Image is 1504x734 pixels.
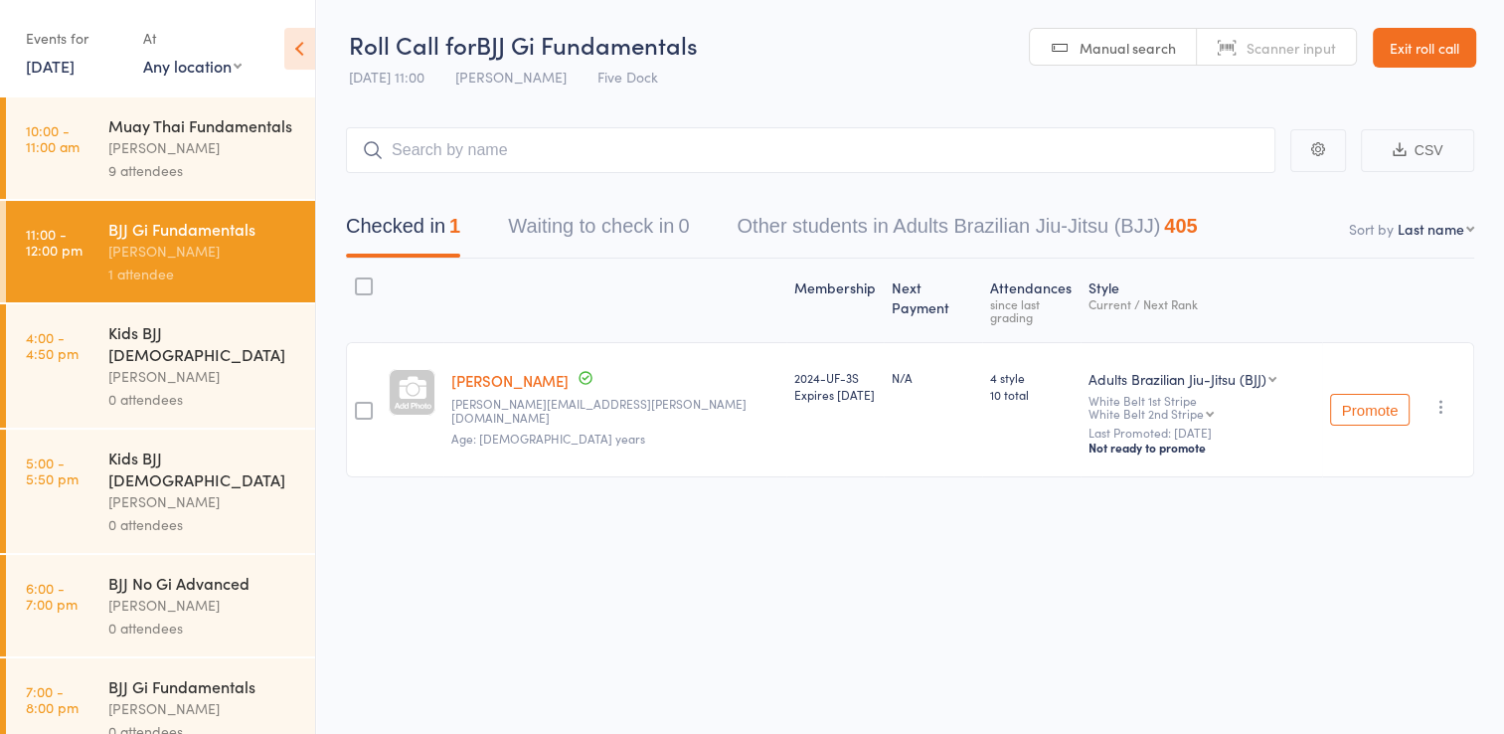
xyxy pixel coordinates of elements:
[26,22,123,55] div: Events for
[143,55,242,77] div: Any location
[6,555,315,656] a: 6:00 -7:00 pmBJJ No Gi Advanced[PERSON_NAME]0 attendees
[108,159,298,182] div: 9 attendees
[1361,129,1474,172] button: CSV
[108,321,298,365] div: Kids BJJ [DEMOGRAPHIC_DATA]
[108,697,298,720] div: [PERSON_NAME]
[26,55,75,77] a: [DATE]
[449,215,460,237] div: 1
[990,369,1073,386] span: 4 style
[108,114,298,136] div: Muay Thai Fundamentals
[349,67,424,87] span: [DATE] 11:00
[346,127,1275,173] input: Search by name
[143,22,242,55] div: At
[1373,28,1476,68] a: Exit roll call
[794,386,876,403] div: Expires [DATE]
[1080,38,1176,58] span: Manual search
[26,122,80,154] time: 10:00 - 11:00 am
[108,218,298,240] div: BJJ Gi Fundamentals
[1088,407,1204,420] div: White Belt 2nd Stripe
[990,386,1073,403] span: 10 total
[1081,268,1322,333] div: Style
[1088,297,1314,310] div: Current / Next Rank
[346,205,460,258] button: Checked in1
[108,572,298,594] div: BJJ No Gi Advanced
[108,490,298,513] div: [PERSON_NAME]
[1247,38,1336,58] span: Scanner input
[108,240,298,263] div: [PERSON_NAME]
[26,683,79,715] time: 7:00 - 8:00 pm
[108,447,298,490] div: Kids BJJ [DEMOGRAPHIC_DATA]
[451,430,645,447] span: Age: [DEMOGRAPHIC_DATA] years
[26,455,79,486] time: 5:00 - 5:50 pm
[6,430,315,553] a: 5:00 -5:50 pmKids BJJ [DEMOGRAPHIC_DATA][PERSON_NAME]0 attendees
[990,297,1073,323] div: since last grading
[597,67,658,87] span: Five Dock
[678,215,689,237] div: 0
[108,263,298,285] div: 1 attendee
[1088,426,1314,440] small: Last Promoted: [DATE]
[108,594,298,617] div: [PERSON_NAME]
[786,268,884,333] div: Membership
[108,617,298,640] div: 0 attendees
[1330,394,1410,426] button: Promote
[108,365,298,388] div: [PERSON_NAME]
[6,201,315,302] a: 11:00 -12:00 pmBJJ Gi Fundamentals[PERSON_NAME]1 attendee
[892,369,974,386] div: N/A
[108,675,298,697] div: BJJ Gi Fundamentals
[6,97,315,199] a: 10:00 -11:00 amMuay Thai Fundamentals[PERSON_NAME]9 attendees
[451,397,778,426] small: lowen.noakes@icloud.com
[455,67,567,87] span: [PERSON_NAME]
[884,268,982,333] div: Next Payment
[451,370,569,391] a: [PERSON_NAME]
[982,268,1081,333] div: Atten­dances
[1164,215,1197,237] div: 405
[737,205,1197,258] button: Other students in Adults Brazilian Jiu-Jitsu (BJJ)405
[1349,219,1394,239] label: Sort by
[508,205,689,258] button: Waiting to check in0
[1088,394,1314,420] div: White Belt 1st Stripe
[1398,219,1464,239] div: Last name
[349,28,476,61] span: Roll Call for
[26,226,83,258] time: 11:00 - 12:00 pm
[26,580,78,612] time: 6:00 - 7:00 pm
[1088,369,1266,389] div: Adults Brazilian Jiu-Jitsu (BJJ)
[108,388,298,411] div: 0 attendees
[794,369,876,403] div: 2024-UF-3S
[476,28,698,61] span: BJJ Gi Fundamentals
[108,136,298,159] div: [PERSON_NAME]
[6,304,315,428] a: 4:00 -4:50 pmKids BJJ [DEMOGRAPHIC_DATA][PERSON_NAME]0 attendees
[26,329,79,361] time: 4:00 - 4:50 pm
[108,513,298,536] div: 0 attendees
[1088,440,1314,456] div: Not ready to promote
